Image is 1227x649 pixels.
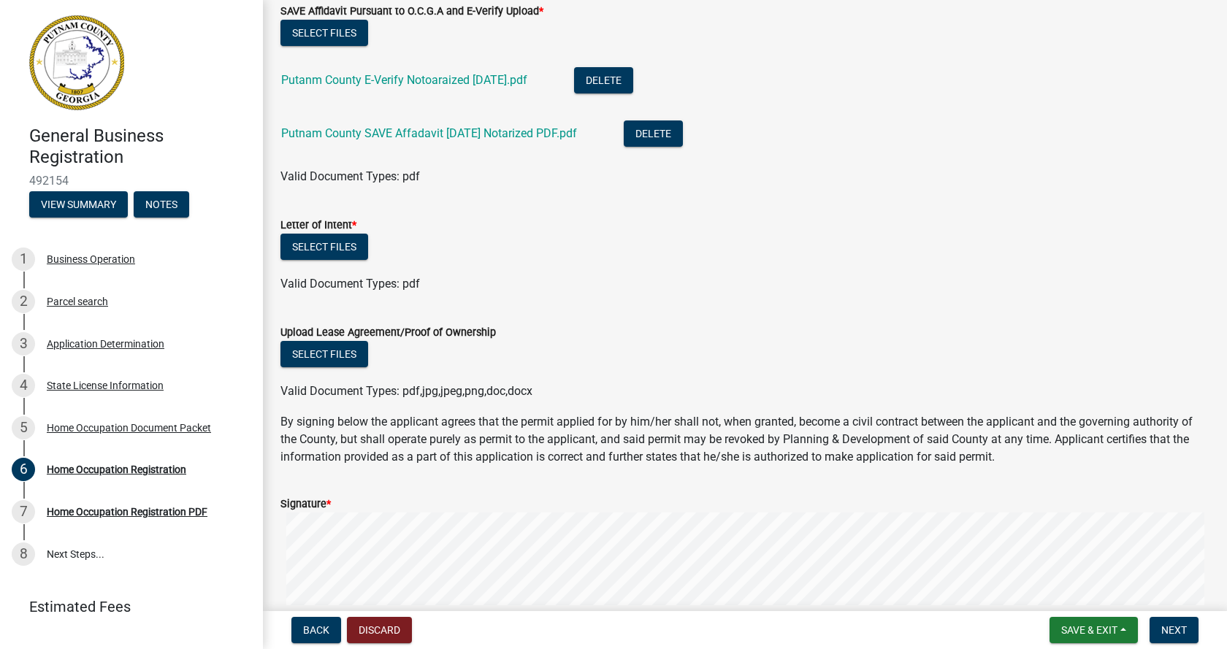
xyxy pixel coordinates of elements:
span: Save & Exit [1061,624,1117,636]
div: 2 [12,290,35,313]
span: Valid Document Types: pdf [280,169,420,183]
div: 8 [12,542,35,566]
a: Estimated Fees [12,592,240,621]
label: SAVE Affidavit Pursuant to O.C.G.A and E-Verify Upload [280,7,543,17]
label: Signature [280,499,331,510]
div: 5 [12,416,35,439]
span: Back [303,624,329,636]
button: Save & Exit [1050,617,1138,643]
div: 1 [12,247,35,271]
button: Select files [280,20,368,46]
button: Select files [280,341,368,367]
div: 7 [12,500,35,523]
span: Next [1161,624,1187,636]
span: Valid Document Types: pdf [280,277,420,291]
div: Application Determination [47,339,164,349]
wm-modal-confirm: Delete Document [574,74,633,88]
button: Back [291,617,341,643]
button: Select files [280,234,368,260]
label: Letter of Intent [280,220,356,231]
div: Parcel search [47,296,108,307]
button: Notes [134,191,189,218]
span: Valid Document Types: pdf,jpg,jpeg,png,doc,docx [280,384,532,398]
button: Delete [574,67,633,93]
wm-modal-confirm: Delete Document [624,128,683,142]
a: Putnam County SAVE Affadavit [DATE] Notarized PDF.pdf [281,126,577,140]
button: Delete [624,120,683,147]
wm-modal-confirm: Notes [134,199,189,211]
div: 4 [12,374,35,397]
p: By signing below the applicant agrees that the permit applied for by him/her shall not, when gran... [280,413,1209,466]
a: Putanm County E-Verify Notoaraized [DATE].pdf [281,73,527,87]
h4: General Business Registration [29,126,251,168]
button: View Summary [29,191,128,218]
div: State License Information [47,380,164,391]
div: Home Occupation Registration PDF [47,507,207,517]
div: 3 [12,332,35,356]
wm-modal-confirm: Summary [29,199,128,211]
button: Discard [347,617,412,643]
button: Next [1150,617,1199,643]
div: Home Occupation Registration [47,464,186,475]
img: Putnam County, Georgia [29,15,124,110]
span: 492154 [29,174,234,188]
div: Business Operation [47,254,135,264]
label: Upload Lease Agreement/Proof of Ownership [280,328,496,338]
div: 6 [12,458,35,481]
div: Home Occupation Document Packet [47,423,211,433]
